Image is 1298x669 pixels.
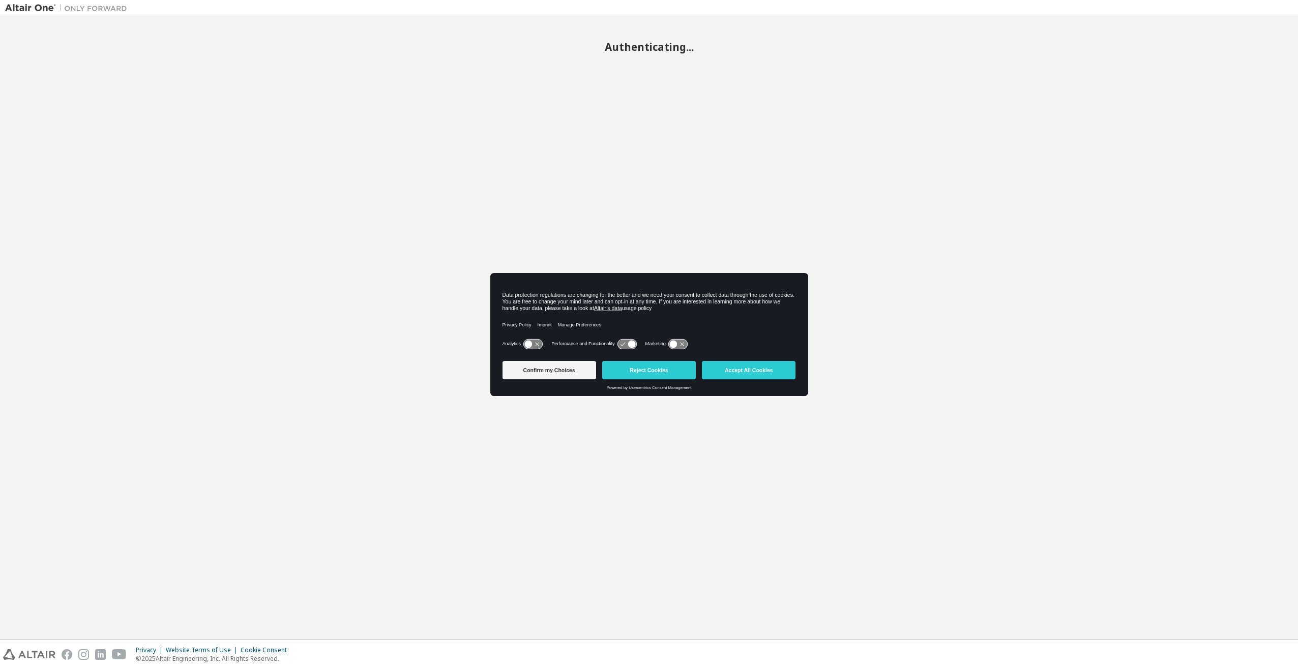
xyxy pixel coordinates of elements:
img: youtube.svg [112,649,127,660]
img: facebook.svg [62,649,72,660]
img: Altair One [5,3,132,13]
img: linkedin.svg [95,649,106,660]
div: Cookie Consent [241,646,293,654]
div: Website Terms of Use [166,646,241,654]
div: Privacy [136,646,166,654]
img: instagram.svg [78,649,89,660]
p: © 2025 Altair Engineering, Inc. All Rights Reserved. [136,654,293,663]
h2: Authenticating... [5,40,1293,53]
img: altair_logo.svg [3,649,55,660]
